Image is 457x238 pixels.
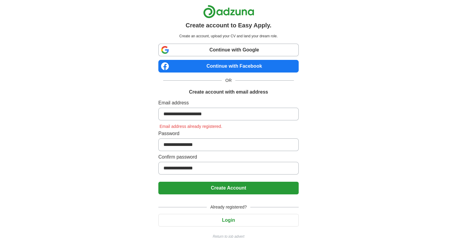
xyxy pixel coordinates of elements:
[158,60,299,73] a: Continue with Facebook
[158,130,299,137] label: Password
[158,124,224,129] span: Email address already registered.
[207,204,250,210] span: Already registered?
[189,88,268,96] h1: Create account with email address
[158,99,299,107] label: Email address
[160,33,297,39] p: Create an account, upload your CV and land your dream role.
[158,153,299,161] label: Confirm password
[222,77,235,84] span: OR
[158,182,299,194] button: Create Account
[158,218,299,223] a: Login
[158,214,299,227] button: Login
[203,5,254,18] img: Adzuna logo
[186,21,272,30] h1: Create account to Easy Apply.
[158,44,299,56] a: Continue with Google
